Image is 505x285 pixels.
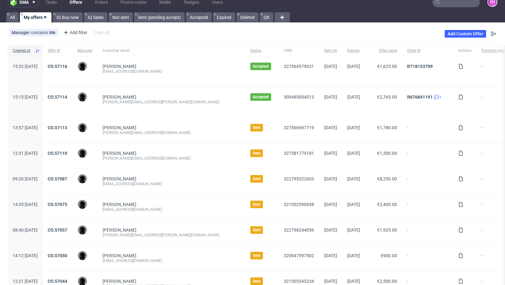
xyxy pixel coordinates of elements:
a: QR [260,12,273,22]
span: Sent [253,253,260,258]
a: Sent (pending accept) [134,12,185,22]
a: [PERSON_NAME] [103,253,136,258]
a: [PERSON_NAME] [103,125,136,130]
span: [DATE] [324,151,337,156]
span: Created at [13,48,33,53]
span: [DATE] [347,151,360,156]
img: Dawid Urbanowicz [78,174,87,183]
a: [PERSON_NAME] [103,227,136,233]
div: [PERSON_NAME][EMAIL_ADDRESS][PERSON_NAME][DOMAIN_NAME] [103,100,240,105]
span: - [481,227,505,238]
a: [PERSON_NAME] [103,94,136,100]
a: CO.57114 [48,94,67,100]
span: 13:57 [DATE] [13,125,38,130]
span: - [407,253,448,263]
a: Expired [213,12,235,22]
a: 2 [433,94,441,100]
span: [DATE] [347,176,360,181]
span: - [481,176,505,186]
span: contains [31,30,49,35]
span: - [481,94,505,110]
span: Sent [253,227,260,233]
a: 321305345234 [284,279,314,284]
span: [DATE] [347,64,360,69]
div: Add filter [61,27,89,38]
span: Status [250,48,274,53]
span: [DATE] [324,279,337,284]
div: Clear all [92,28,110,37]
span: Offer value [370,48,397,53]
span: - [407,202,448,212]
span: - [481,125,505,135]
span: [DATE] [347,279,360,284]
span: - [481,202,505,212]
span: Manager [77,48,92,53]
span: Sent [253,176,260,181]
a: My offers [20,12,51,22]
a: 320947597502 [284,253,314,258]
a: CO.57113 [48,125,67,130]
a: [PERSON_NAME] [103,279,136,284]
span: €1,625.00 [377,64,397,69]
span: €900.00 [381,253,397,258]
span: [DATE] [324,125,337,130]
span: Sent [253,151,260,156]
span: 15:15 [DATE] [13,94,38,100]
img: Dawid Urbanowicz [78,226,87,234]
a: CO.57050 [48,253,67,258]
span: €1,300.00 [377,151,397,156]
img: Dawid Urbanowicz [78,251,87,260]
a: Not sent [109,12,133,22]
a: 309485004013 [284,94,314,100]
div: [PERSON_NAME][EMAIL_ADDRESS][DOMAIN_NAME] [103,130,240,135]
span: Accepted [253,64,269,69]
span: Payment type [481,48,505,53]
a: Accepted [186,12,212,22]
span: 14:35 [DATE] [13,202,38,207]
span: [DATE] [347,202,360,207]
span: [DATE] [324,202,337,207]
span: Sent [253,202,260,207]
span: 12:31 [DATE] [13,151,38,156]
a: IQ Sales [84,12,107,22]
span: Sent [253,125,260,130]
a: 327581779181 [284,151,314,156]
a: CO.57044 [48,279,67,284]
a: [PERSON_NAME] [103,64,136,69]
span: [DATE] [347,227,360,233]
span: Sent on [324,48,337,53]
span: €2,500.00 [377,279,397,284]
span: 2 [439,94,441,100]
span: - [407,151,448,161]
span: [DATE] [324,94,337,100]
span: Order ID [407,48,448,53]
img: Dawid Urbanowicz [78,93,87,101]
span: [DATE] [347,94,360,100]
span: €2,400.00 [377,202,397,207]
span: €1,780.00 [377,125,397,130]
img: Dawid Urbanowicz [78,123,87,132]
span: - [481,253,505,263]
a: R718153799 [407,64,433,69]
span: Offer ID [48,48,67,53]
span: €8,250.00 [377,176,397,181]
span: - [407,227,448,238]
div: [EMAIL_ADDRESS][DOMAIN_NAME] [103,207,240,212]
span: 09:26 [DATE] [13,176,38,181]
img: Dawid Urbanowicz [78,200,87,209]
span: Sent [253,279,260,284]
span: 12:21 [DATE] [13,279,38,284]
a: Add Custom Offer [445,30,486,38]
span: - [407,176,448,186]
img: Dawid Urbanowicz [78,62,87,71]
span: Accepted [253,94,269,100]
div: Me [49,30,56,35]
span: 15:32 [DATE] [13,64,38,69]
a: [PERSON_NAME] [103,202,136,207]
a: 321302590658 [284,202,314,207]
span: - [481,64,505,79]
div: [PERSON_NAME][EMAIL_ADDRESS][DOMAIN_NAME] [103,156,240,161]
span: €2,765.00 [377,94,397,100]
span: - [481,151,505,161]
span: [DATE] [324,253,337,258]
